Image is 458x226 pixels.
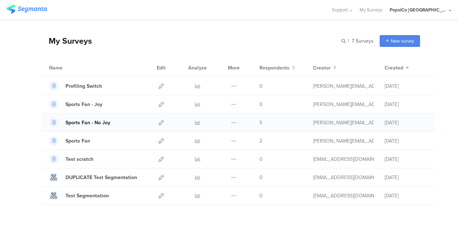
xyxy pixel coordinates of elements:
div: Test scratch [65,155,93,163]
div: ana.munoz@pepsico.com [313,137,374,145]
div: [DATE] [385,119,428,126]
button: Creator [313,64,336,72]
span: 0 [259,101,263,108]
span: 0 [259,82,263,90]
a: Test scratch [49,154,93,164]
div: Analyze [187,59,208,77]
span: Created [385,64,403,72]
div: Profiling Switch [65,82,102,90]
div: ana.munoz@pepsico.com [313,101,374,108]
a: Profiling Switch [49,81,102,91]
img: segmanta logo [6,5,47,14]
button: Created [385,64,409,72]
div: Sports Fan [65,137,90,145]
span: New survey [391,38,414,44]
a: Sports Fan - Joy [49,100,102,109]
div: Name [49,64,92,72]
div: [DATE] [385,101,428,108]
a: Sports Fan - No Joy [49,118,110,127]
div: DUPLICATE Test Segmentation [65,174,137,181]
div: shai@segmanta.com [313,174,374,181]
div: shai@segmanta.com [313,192,374,199]
span: 2 [259,137,262,145]
span: 0 [259,192,263,199]
div: [DATE] [385,137,428,145]
span: Support [332,6,348,13]
div: [DATE] [385,174,428,181]
div: ana.munoz@pepsico.com [313,82,374,90]
a: Sports Fan [49,136,90,145]
div: Sports Fan - Joy [65,101,102,108]
a: Test Segmentation [49,191,109,200]
div: shai@segmanta.com [313,155,374,163]
span: 5 [259,119,262,126]
span: Respondents [259,64,289,72]
div: PepsiCo [GEOGRAPHIC_DATA] [390,6,447,13]
div: More [226,59,242,77]
div: ana.munoz@pepsico.com [313,119,374,126]
span: Creator [313,64,331,72]
span: 7 Surveys [352,37,374,45]
span: 0 [259,155,263,163]
div: [DATE] [385,192,428,199]
span: | [347,37,350,45]
a: DUPLICATE Test Segmentation [49,173,137,182]
div: Edit [154,59,169,77]
div: Test Segmentation [65,192,109,199]
div: Sports Fan - No Joy [65,119,110,126]
div: [DATE] [385,155,428,163]
div: My Surveys [42,35,92,47]
div: [DATE] [385,82,428,90]
button: Respondents [259,64,295,72]
span: 0 [259,174,263,181]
